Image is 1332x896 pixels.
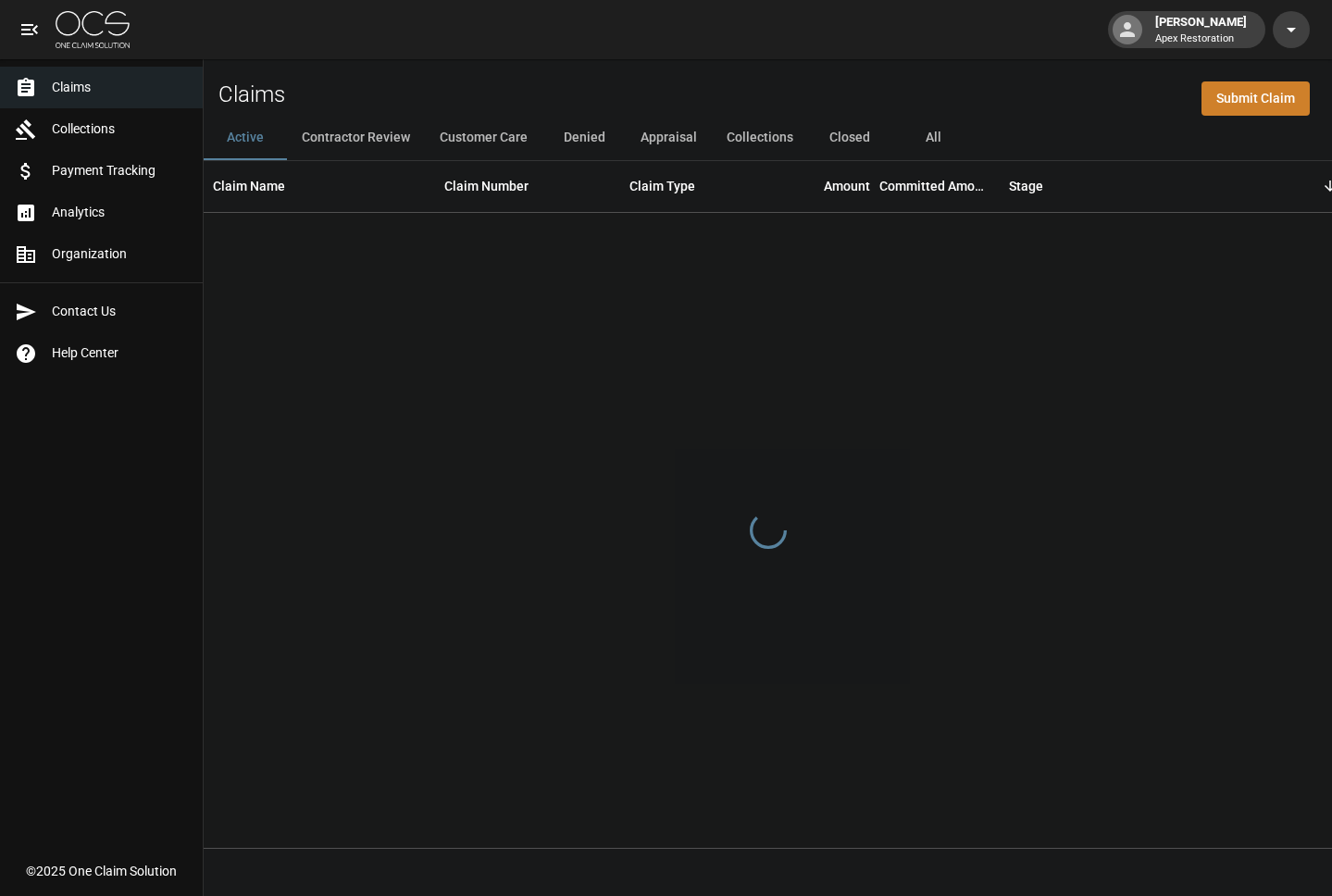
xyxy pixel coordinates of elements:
div: Claim Name [204,160,435,212]
div: dynamic tabs [204,116,1332,160]
button: Collections [712,116,808,160]
div: Amount [824,160,870,212]
div: Committed Amount [879,160,990,212]
div: Claim Number [435,160,620,212]
div: Claim Type [629,160,695,212]
div: Committed Amount [879,160,1000,212]
div: © 2025 One Claim Solution [26,862,177,880]
div: [PERSON_NAME] [1148,13,1254,46]
img: ocs-logo-white-transparent.png [56,11,130,48]
button: Closed [808,116,891,160]
button: Active [204,116,287,160]
p: Apex Restoration [1155,31,1247,47]
button: Appraisal [626,116,712,160]
span: Analytics [52,203,188,222]
button: Contractor Review [287,116,425,160]
button: Denied [542,116,626,160]
span: Organization [52,244,188,264]
button: All [891,116,975,160]
span: Collections [52,119,188,139]
div: Stage [1000,160,1277,212]
span: Claims [52,78,188,97]
span: Payment Tracking [52,161,188,180]
div: Stage [1009,160,1043,212]
button: open drawer [11,11,48,48]
a: Submit Claim [1201,81,1310,116]
div: Claim Name [213,160,285,212]
h2: Claims [218,81,285,108]
div: Amount [759,160,879,212]
span: Contact Us [52,302,188,321]
span: Help Center [52,343,188,363]
button: Customer Care [425,116,542,160]
div: Claim Type [620,160,759,212]
div: Claim Number [444,160,529,212]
